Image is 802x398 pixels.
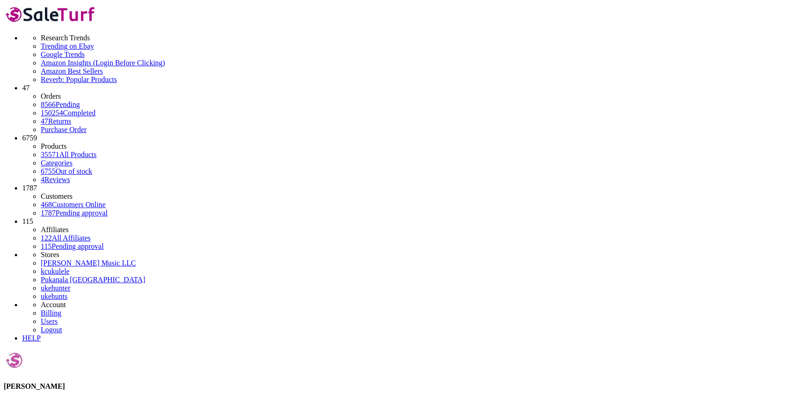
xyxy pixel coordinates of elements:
span: 47 [22,84,30,92]
li: Account [41,301,798,309]
a: kcukulele [41,267,69,275]
li: Research Trends [41,34,798,42]
img: SaleTurf [4,4,98,25]
a: 468Customers Online [41,201,106,208]
a: Categories [41,159,72,167]
a: Trending on Ebay [41,42,798,51]
li: Affiliates [41,226,798,234]
img: Amber Helgren [4,350,25,371]
a: ukehunter [41,284,70,292]
a: HELP [22,334,41,342]
a: Amazon Insights (Login Before Clicking) [41,59,798,67]
a: Reverb: Popular Products [41,76,798,84]
a: Google Trends [41,51,798,59]
span: 115 [22,217,33,225]
span: 35571 [41,151,59,158]
a: 8566Pending [41,101,798,109]
a: Amazon Best Sellers [41,67,798,76]
span: 6755 [41,167,56,175]
span: 115 [41,242,51,250]
span: 1787 [22,184,37,192]
a: 4Reviews [41,176,70,183]
a: Purchase Order [41,126,87,133]
a: 150254Completed [41,109,95,117]
span: 47 [41,117,48,125]
span: 122 [41,234,52,242]
li: Products [41,142,798,151]
a: 1787Pending approval [41,209,107,217]
a: Users [41,317,57,325]
a: [PERSON_NAME] Music LLC [41,259,136,267]
a: Logout [41,326,62,334]
a: 6755Out of stock [41,167,92,175]
h4: [PERSON_NAME] [4,382,798,391]
a: 47Returns [41,117,71,125]
span: 6759 [22,134,37,142]
a: Pukanala [GEOGRAPHIC_DATA] [41,276,145,284]
li: Stores [41,251,798,259]
a: 122All Affiliates [41,234,91,242]
a: ukehunts [41,292,68,300]
span: 8566 [41,101,56,108]
a: 35571All Products [41,151,96,158]
span: 1787 [41,209,56,217]
a: Billing [41,309,61,317]
span: 150254 [41,109,63,117]
a: 115Pending approval [41,242,104,250]
span: 468 [41,201,52,208]
span: 4 [41,176,44,183]
li: Orders [41,92,798,101]
li: Customers [41,192,798,201]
